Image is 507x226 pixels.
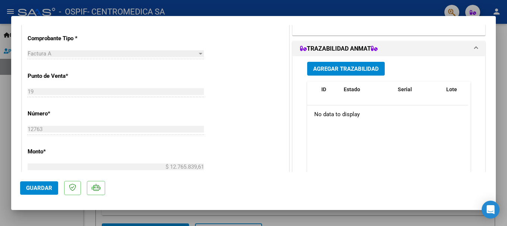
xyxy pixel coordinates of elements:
[28,34,104,43] p: Comprobante Tipo *
[318,82,341,106] datatable-header-cell: ID
[307,105,468,124] div: No data to display
[26,185,52,191] span: Guardar
[443,82,475,106] datatable-header-cell: Lote
[482,201,500,219] div: Open Intercom Messenger
[28,72,104,80] p: Punto de Venta
[321,86,326,92] span: ID
[28,147,104,156] p: Monto
[446,86,457,92] span: Lote
[293,41,485,56] mat-expansion-panel-header: TRAZABILIDAD ANMAT
[313,66,379,72] span: Agregar Trazabilidad
[398,86,412,92] span: Serial
[20,181,58,195] button: Guardar
[395,82,443,106] datatable-header-cell: Serial
[344,86,360,92] span: Estado
[293,56,485,211] div: TRAZABILIDAD ANMAT
[341,82,395,106] datatable-header-cell: Estado
[28,109,104,118] p: Número
[307,62,385,76] button: Agregar Trazabilidad
[28,50,51,57] span: Factura A
[300,44,378,53] h1: TRAZABILIDAD ANMAT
